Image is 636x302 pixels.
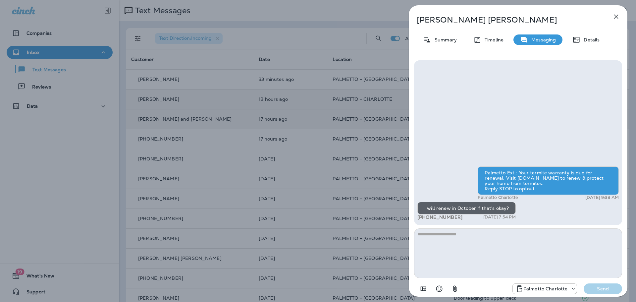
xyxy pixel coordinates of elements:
[417,15,598,25] p: [PERSON_NAME] [PERSON_NAME]
[513,285,577,293] div: +1 (704) 307-2477
[523,286,568,291] p: Palmetto Charlotte
[585,195,619,200] p: [DATE] 9:38 AM
[481,37,503,42] p: Timeline
[417,282,430,295] button: Add in a premade template
[478,166,619,195] div: Palmetto Ext.: Your termite warranty is due for renewal. Visit [DOMAIN_NAME] to renew & protect y...
[417,202,516,214] div: I will renew in October if that's okay?
[528,37,556,42] p: Messaging
[417,214,462,220] span: [PHONE_NUMBER]
[431,37,457,42] p: Summary
[478,195,518,200] p: Palmetto Charlotte
[580,37,600,42] p: Details
[483,214,516,220] p: [DATE] 7:54 PM
[433,282,446,295] button: Select an emoji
